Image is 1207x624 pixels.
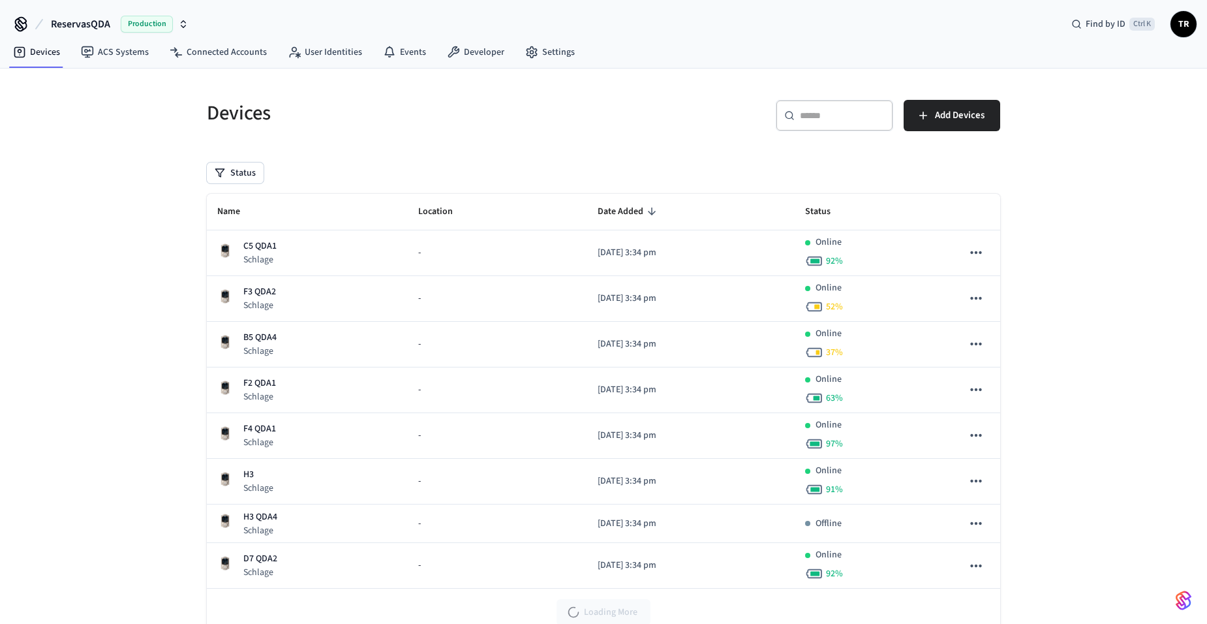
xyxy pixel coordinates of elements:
[243,436,276,449] p: Schlage
[243,240,277,253] p: C5 QDA1
[826,483,843,496] span: 91 %
[598,246,784,260] p: [DATE] 3:34 pm
[373,40,436,64] a: Events
[418,429,421,443] span: -
[418,475,421,488] span: -
[243,552,277,566] p: D7 QDA2
[217,471,233,487] img: Schlage Sense Smart Deadbolt with Camelot Trim, Front
[243,345,277,358] p: Schlage
[1086,18,1125,31] span: Find by ID
[243,422,276,436] p: F4 QDA1
[217,513,233,529] img: Schlage Sense Smart Deadbolt with Camelot Trim, Front
[418,246,421,260] span: -
[418,292,421,305] span: -
[418,202,470,222] span: Location
[217,334,233,350] img: Schlage Sense Smart Deadbolt with Camelot Trim, Front
[1129,18,1155,31] span: Ctrl K
[1176,590,1191,611] img: SeamLogoGradient.69752ec5.svg
[277,40,373,64] a: User Identities
[515,40,585,64] a: Settings
[816,327,842,341] p: Online
[243,510,277,524] p: H3 QDA4
[1172,12,1195,36] span: TR
[243,285,276,299] p: F3 QDA2
[816,548,842,562] p: Online
[598,292,784,305] p: [DATE] 3:34 pm
[217,426,233,441] img: Schlage Sense Smart Deadbolt with Camelot Trim, Front
[598,559,784,572] p: [DATE] 3:34 pm
[826,255,843,268] span: 92 %
[243,377,276,390] p: F2 QDA1
[207,194,1000,589] table: sticky table
[1170,11,1197,37] button: TR
[598,475,784,488] p: [DATE] 3:34 pm
[243,390,276,403] p: Schlage
[243,331,277,345] p: B5 QDA4
[70,40,159,64] a: ACS Systems
[217,202,257,222] span: Name
[243,524,277,537] p: Schlage
[826,392,843,405] span: 63 %
[217,380,233,396] img: Schlage Sense Smart Deadbolt with Camelot Trim, Front
[217,555,233,571] img: Schlage Sense Smart Deadbolt with Camelot Trim, Front
[243,566,277,579] p: Schlage
[207,100,596,127] h5: Devices
[816,517,842,531] p: Offline
[816,464,842,478] p: Online
[816,281,842,295] p: Online
[51,16,110,32] span: ReservasQDA
[418,559,421,572] span: -
[436,40,515,64] a: Developer
[217,289,233,304] img: Schlage Sense Smart Deadbolt with Camelot Trim, Front
[826,567,843,580] span: 92 %
[598,337,784,351] p: [DATE] 3:34 pm
[598,202,660,222] span: Date Added
[418,337,421,351] span: -
[243,468,273,482] p: H3
[418,517,421,531] span: -
[1061,12,1165,36] div: Find by IDCtrl K
[935,107,985,124] span: Add Devices
[159,40,277,64] a: Connected Accounts
[826,300,843,313] span: 52 %
[904,100,1000,131] button: Add Devices
[3,40,70,64] a: Devices
[418,383,421,397] span: -
[816,373,842,386] p: Online
[816,418,842,432] p: Online
[598,429,784,443] p: [DATE] 3:34 pm
[207,163,264,183] button: Status
[243,253,277,266] p: Schlage
[826,346,843,359] span: 37 %
[826,437,843,450] span: 97 %
[243,299,276,312] p: Schlage
[598,517,784,531] p: [DATE] 3:34 pm
[217,243,233,258] img: Schlage Sense Smart Deadbolt with Camelot Trim, Front
[816,236,842,249] p: Online
[121,16,173,33] span: Production
[243,482,273,495] p: Schlage
[805,202,848,222] span: Status
[598,383,784,397] p: [DATE] 3:34 pm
